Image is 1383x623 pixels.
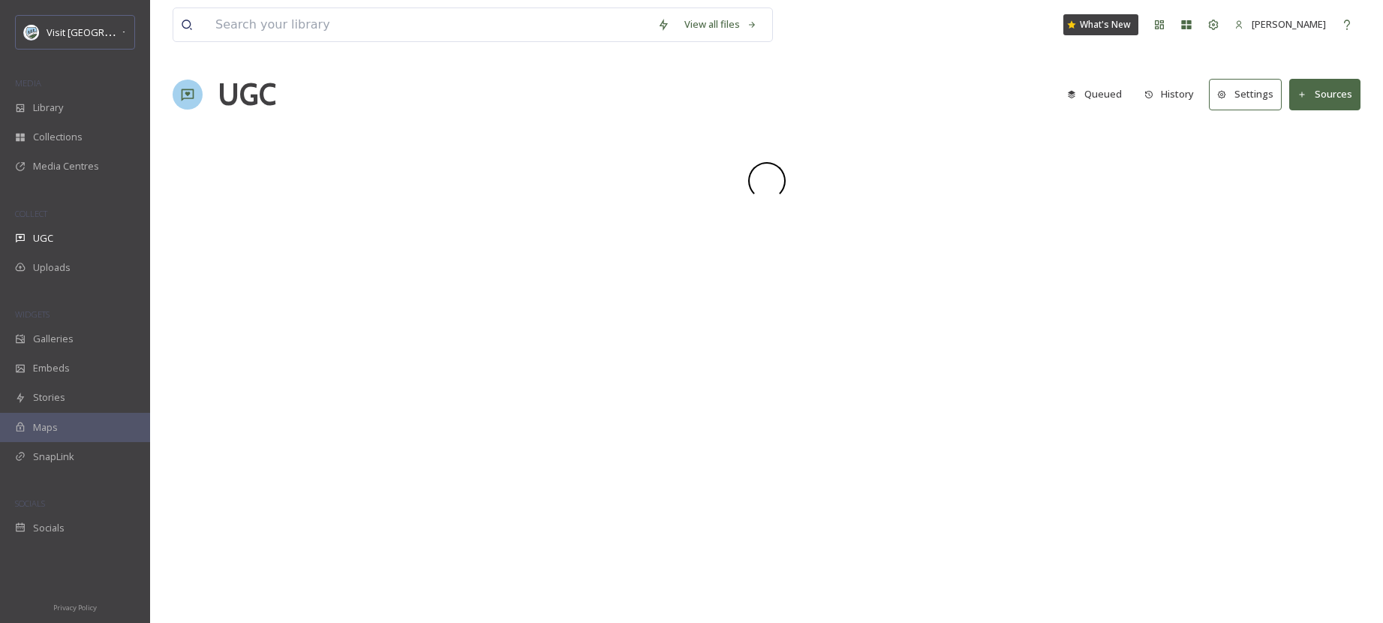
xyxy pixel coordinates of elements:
[33,231,53,245] span: UGC
[677,10,765,39] a: View all files
[33,130,83,144] span: Collections
[33,361,70,375] span: Embeds
[33,450,74,464] span: SnapLink
[208,8,650,41] input: Search your library
[33,260,71,275] span: Uploads
[1063,14,1138,35] a: What's New
[33,521,65,535] span: Socials
[33,332,74,346] span: Galleries
[15,77,41,89] span: MEDIA
[1252,17,1326,31] span: [PERSON_NAME]
[218,72,276,117] a: UGC
[47,25,191,39] span: Visit [GEOGRAPHIC_DATA] Parks
[33,159,99,173] span: Media Centres
[1209,79,1289,110] a: Settings
[53,603,97,612] span: Privacy Policy
[53,597,97,615] a: Privacy Policy
[1137,80,1202,109] button: History
[1227,10,1333,39] a: [PERSON_NAME]
[33,390,65,405] span: Stories
[24,25,39,40] img: download.png
[1060,80,1137,109] a: Queued
[1060,80,1129,109] button: Queued
[1137,80,1210,109] a: History
[15,208,47,219] span: COLLECT
[33,420,58,435] span: Maps
[1209,79,1282,110] button: Settings
[15,498,45,509] span: SOCIALS
[15,308,50,320] span: WIDGETS
[33,101,63,115] span: Library
[1289,79,1360,110] button: Sources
